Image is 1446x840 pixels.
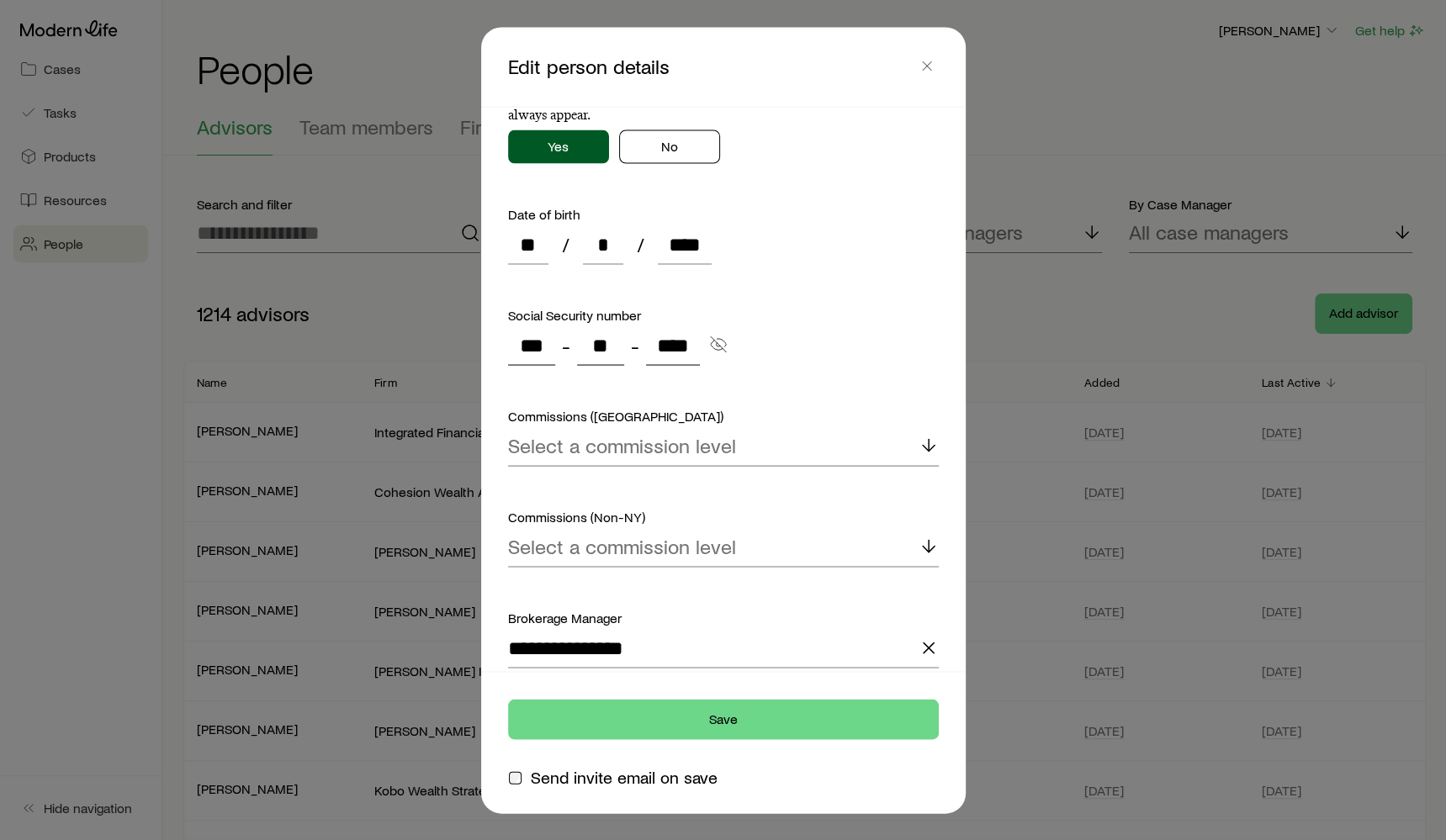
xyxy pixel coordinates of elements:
input: Send invite email on save [509,771,522,785]
span: - [562,334,570,357]
div: Commissions ([GEOGRAPHIC_DATA]) [508,406,939,426]
div: licensedAdvisorInfo.dateOfBirth [508,225,712,265]
div: Date of birth [508,204,939,225]
p: Edit person details [508,54,915,79]
div: Social Security number [508,305,939,325]
span: - [631,334,639,357]
p: Select a commission level [508,534,736,557]
button: Save [508,699,939,739]
div: Commissions (Non-NY) [508,507,939,527]
div: licensedAdvisorInfo.showFirmNameInSharedViews [508,130,939,164]
span: / [630,233,651,256]
p: This includes the fact finder and shared quotes; your own name will always appear. [508,90,939,124]
span: / [555,233,576,256]
button: No [619,130,720,164]
span: Send invite email on save [530,766,717,786]
div: Brokerage Manager [508,608,939,628]
p: Select a commission level [508,433,736,457]
button: Yes [508,130,609,164]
